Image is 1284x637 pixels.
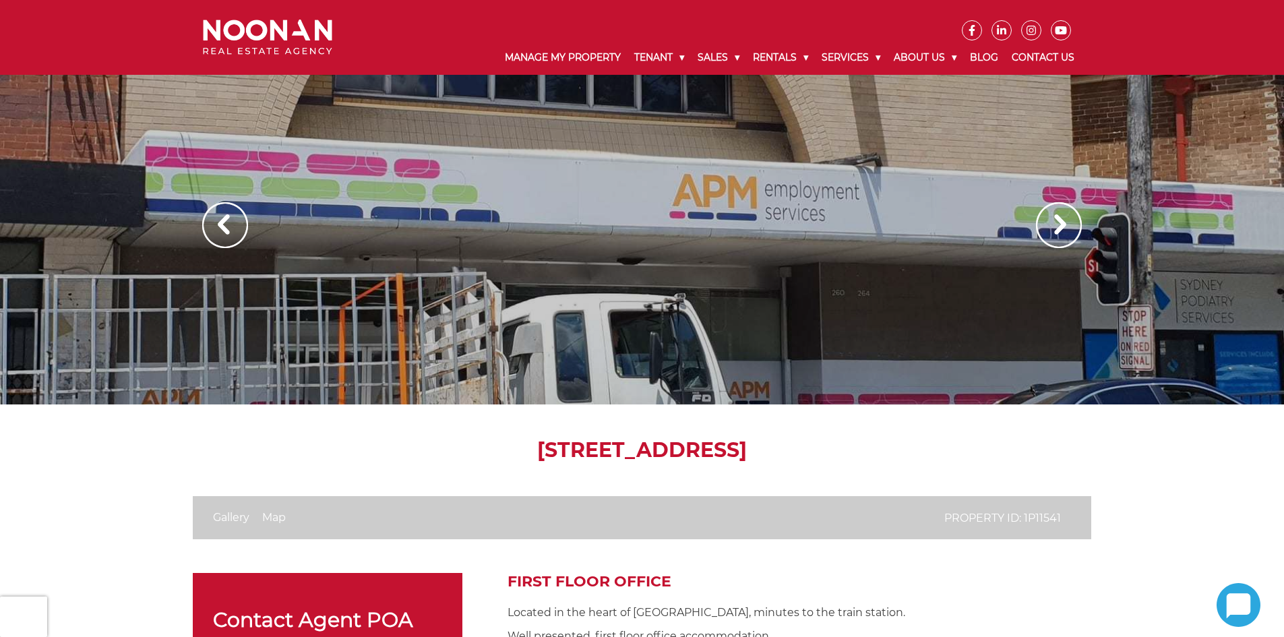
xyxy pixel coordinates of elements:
[963,40,1005,75] a: Blog
[203,20,332,55] img: Noonan Real Estate Agency
[1036,202,1082,248] img: Arrow slider
[691,40,746,75] a: Sales
[262,511,286,524] a: Map
[193,438,1091,462] h1: [STREET_ADDRESS]
[213,607,442,634] p: Contact Agent POA
[213,511,249,524] a: Gallery
[815,40,887,75] a: Services
[944,510,1061,526] p: Property ID: 1P11541
[508,604,1091,621] p: Located in the heart of [GEOGRAPHIC_DATA], minutes to the train station.
[202,202,248,248] img: Arrow slider
[498,40,628,75] a: Manage My Property
[746,40,815,75] a: Rentals
[1005,40,1081,75] a: Contact Us
[628,40,691,75] a: Tenant
[508,573,1091,590] h2: First Floor Office
[887,40,963,75] a: About Us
